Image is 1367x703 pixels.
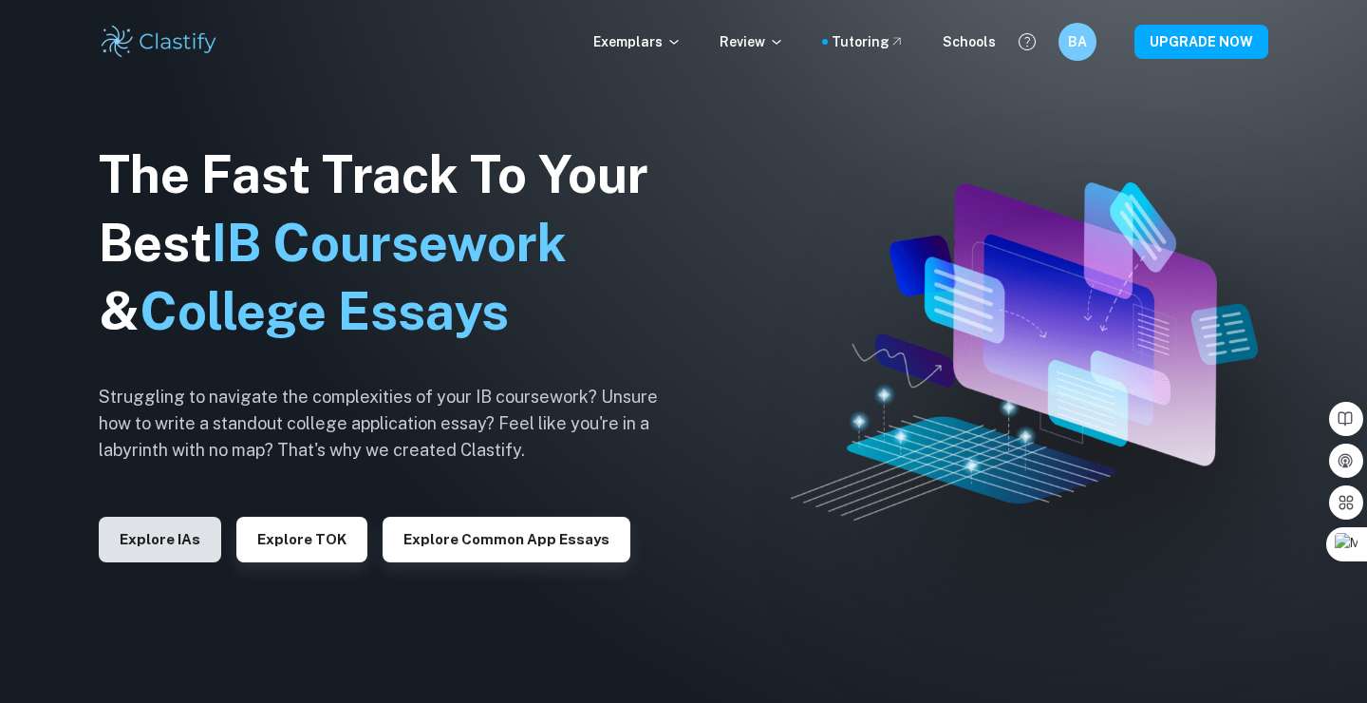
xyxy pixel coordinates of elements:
p: Exemplars [593,31,682,52]
button: Explore Common App essays [383,517,630,562]
button: UPGRADE NOW [1134,25,1268,59]
img: Clastify hero [791,182,1257,520]
img: Clastify logo [99,23,219,61]
span: IB Coursework [212,213,567,273]
button: BA [1058,23,1096,61]
a: Explore TOK [236,529,367,547]
a: Explore Common App essays [383,529,630,547]
h1: The Fast Track To Your Best & [99,141,687,346]
p: Review [720,31,784,52]
button: Explore IAs [99,517,221,562]
a: Tutoring [832,31,905,52]
a: Schools [943,31,996,52]
button: Explore TOK [236,517,367,562]
h6: BA [1067,31,1089,52]
a: Explore IAs [99,529,221,547]
span: College Essays [140,281,509,341]
button: Help and Feedback [1011,26,1043,58]
h6: Struggling to navigate the complexities of your IB coursework? Unsure how to write a standout col... [99,384,687,464]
